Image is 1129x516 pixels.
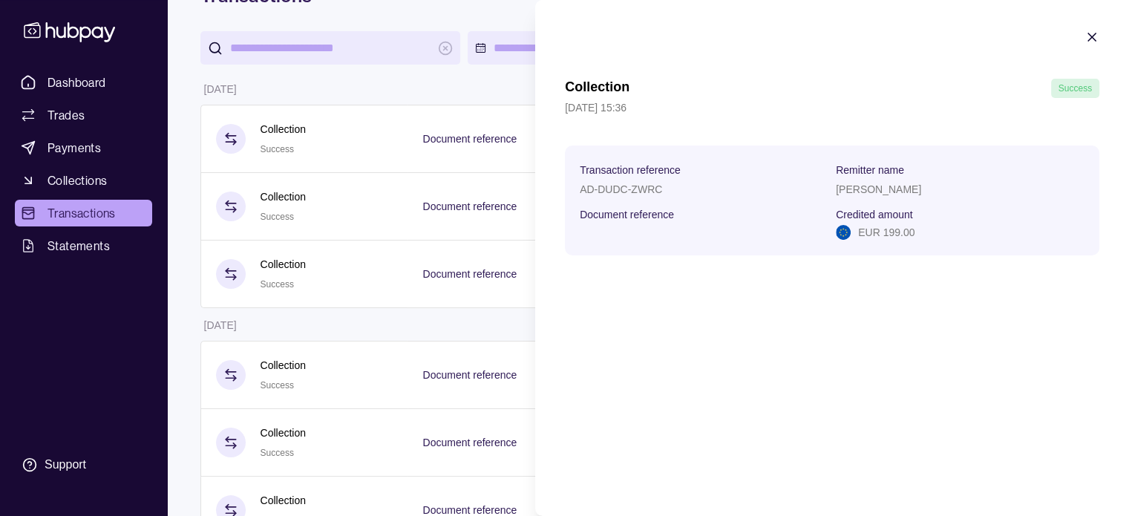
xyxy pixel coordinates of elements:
p: Document reference [580,209,674,221]
span: Success [1058,83,1092,94]
p: [DATE] 15:36 [565,99,1099,116]
p: AD-DUDC-ZWRC [580,183,662,195]
p: Transaction reference [580,164,681,176]
img: eu [836,225,851,240]
p: Remitter name [836,164,904,176]
p: Credited amount [836,209,913,221]
p: EUR 199.00 [858,224,914,241]
h1: Collection [565,79,629,98]
p: [PERSON_NAME] [836,183,921,195]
